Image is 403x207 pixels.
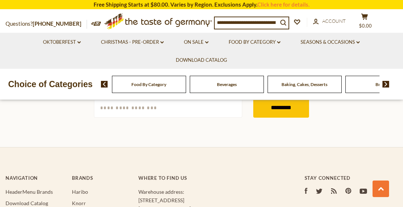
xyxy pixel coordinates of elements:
a: Christmas - PRE-ORDER [101,38,164,46]
a: Baking, Cakes, Desserts [282,82,327,87]
a: [PHONE_NUMBER] [33,20,81,27]
a: Food By Category [131,82,166,87]
h4: Navigation [6,175,65,181]
a: Download Catalog [6,200,48,206]
img: previous arrow [101,81,108,88]
a: Food By Category [229,38,280,46]
a: Oktoberfest [43,38,81,46]
a: HeaderMenu Brands [6,189,53,195]
a: On Sale [184,38,208,46]
button: $0.00 [353,13,375,32]
h4: Brands [72,175,132,181]
h4: Where to find us [138,175,278,181]
a: Seasons & Occasions [301,38,360,46]
a: Haribo [72,189,88,195]
a: Download Catalog [176,56,227,64]
a: Beverages [217,82,237,87]
span: $0.00 [359,23,372,29]
span: Account [322,18,346,24]
h4: Stay Connected [305,175,397,181]
p: Questions? [6,19,87,29]
a: Account [313,17,346,25]
a: Breads [375,82,389,87]
img: next arrow [382,81,389,88]
a: Click here for details. [257,1,309,8]
a: Knorr [72,200,86,206]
